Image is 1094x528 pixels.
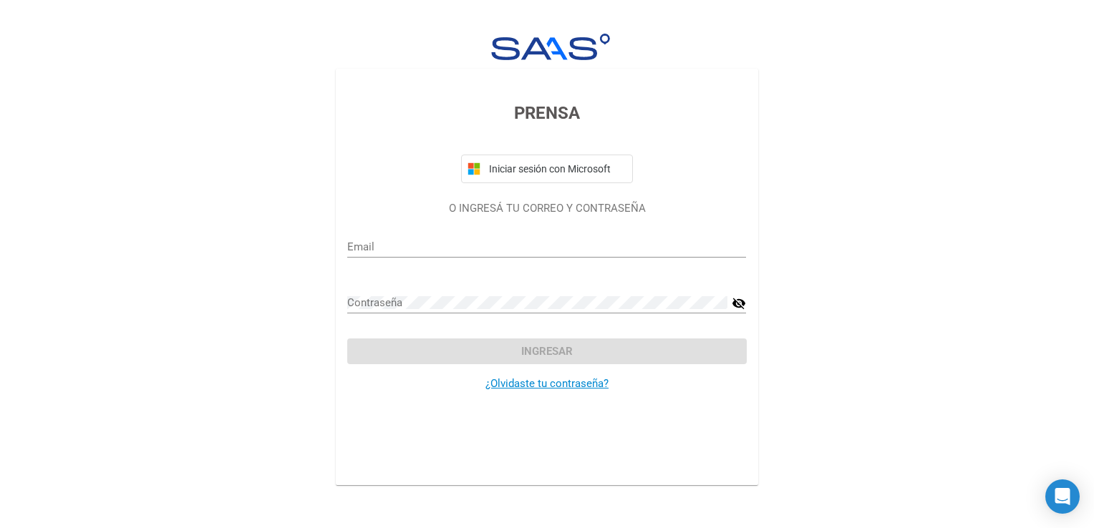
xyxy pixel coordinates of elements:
[347,100,746,126] h3: PRENSA
[461,155,633,183] button: Iniciar sesión con Microsoft
[1045,479,1080,514] div: Open Intercom Messenger
[485,377,609,390] a: ¿Olvidaste tu contraseña?
[347,200,746,217] p: O INGRESÁ TU CORREO Y CONTRASEÑA
[732,295,746,312] mat-icon: visibility_off
[521,345,573,358] span: Ingresar
[486,163,626,175] span: Iniciar sesión con Microsoft
[347,338,746,364] button: Ingresar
